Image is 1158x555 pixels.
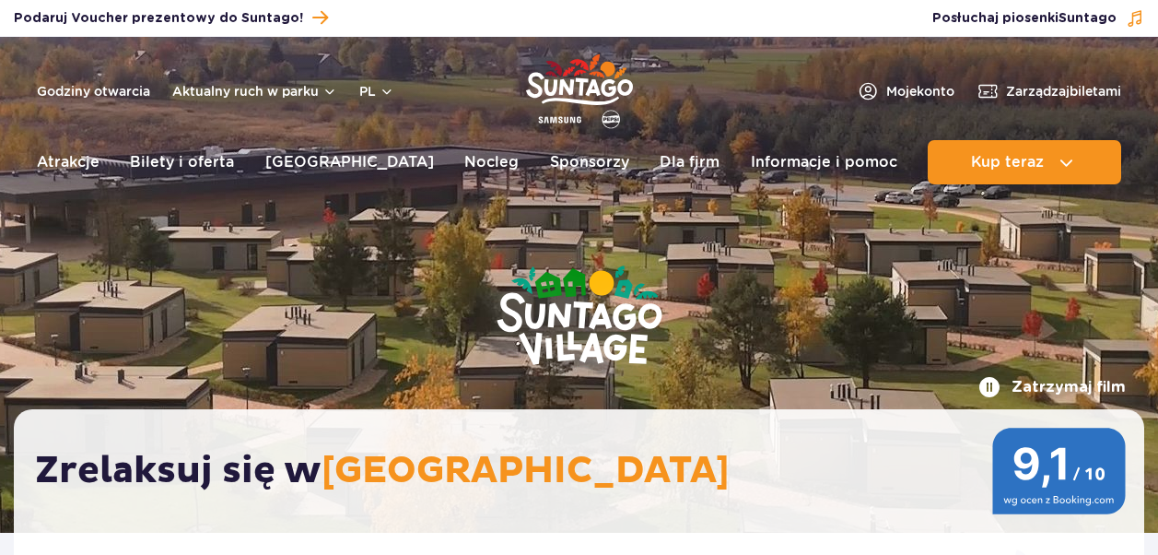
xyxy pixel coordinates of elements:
[423,194,736,441] img: Suntago Village
[130,140,234,184] a: Bilety i oferta
[37,82,150,100] a: Godziny otwarcia
[977,80,1121,102] a: Zarządzajbiletami
[978,376,1126,398] button: Zatrzymaj film
[526,46,633,131] a: Park of Poland
[322,448,730,494] span: [GEOGRAPHIC_DATA]
[550,140,629,184] a: Sponsorzy
[37,140,99,184] a: Atrakcje
[464,140,519,184] a: Nocleg
[172,84,337,99] button: Aktualny ruch w parku
[932,9,1144,28] button: Posłuchaj piosenkiSuntago
[1059,12,1117,25] span: Suntago
[265,140,434,184] a: [GEOGRAPHIC_DATA]
[35,448,1141,494] h2: Zrelaksuj się w
[928,140,1121,184] button: Kup teraz
[1006,82,1121,100] span: Zarządzaj biletami
[992,428,1126,514] img: 9,1/10 wg ocen z Booking.com
[660,140,719,184] a: Dla firm
[857,80,954,102] a: Mojekonto
[971,154,1044,171] span: Kup teraz
[14,6,328,30] a: Podaruj Voucher prezentowy do Suntago!
[886,82,954,100] span: Moje konto
[932,9,1117,28] span: Posłuchaj piosenki
[14,9,303,28] span: Podaruj Voucher prezentowy do Suntago!
[359,82,394,100] button: pl
[751,140,897,184] a: Informacje i pomoc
